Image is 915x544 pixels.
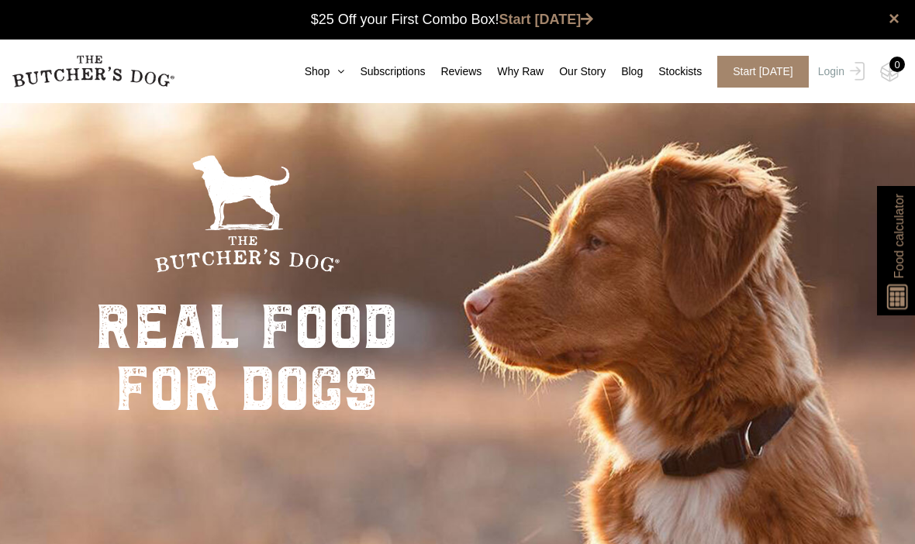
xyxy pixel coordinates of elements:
span: Food calculator [889,194,908,278]
a: Start [DATE] [702,56,814,88]
a: Subscriptions [344,64,425,80]
img: TBD_Cart-Empty.png [880,62,899,82]
a: Reviews [425,64,482,80]
a: close [889,9,899,28]
a: Login [814,56,865,88]
a: Start [DATE] [499,12,594,27]
a: Shop [289,64,345,80]
div: 0 [889,57,905,72]
div: real food for dogs [95,296,398,420]
a: Stockists [643,64,702,80]
a: Why Raw [482,64,544,80]
a: Our Story [544,64,606,80]
a: Blog [606,64,643,80]
span: Start [DATE] [717,56,809,88]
